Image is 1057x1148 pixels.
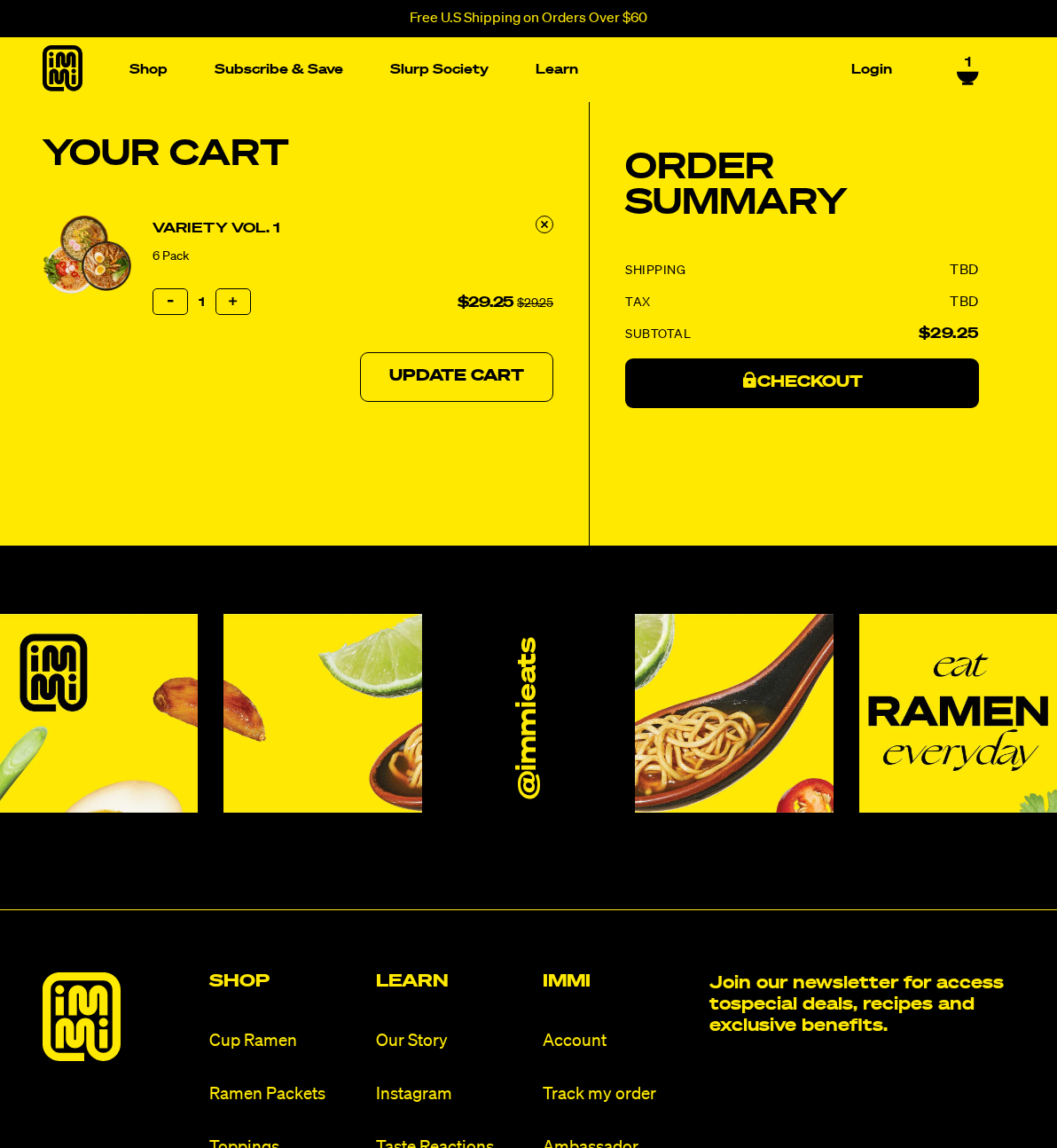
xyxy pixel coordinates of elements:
[43,216,131,294] img: Variety Vol. 1 - 6 Pack
[844,56,899,83] a: Login
[919,327,979,342] strong: $29.25
[517,297,553,310] s: $29.25
[376,972,528,990] h2: Learn
[383,56,496,83] a: Slurp Society
[43,972,121,1061] img: immieats
[223,614,421,813] img: Instagram
[207,56,350,83] a: Subscribe & Save
[709,972,1014,1036] h2: Join our newsletter for access to special deals, recipes and exclusive benefits.
[376,1082,528,1106] a: Instagram
[950,295,979,311] dd: TBD
[965,55,971,71] span: 1
[43,138,553,173] h1: Your Cart
[625,151,979,222] h2: Order Summary
[859,614,1057,813] img: Instagram
[543,1029,695,1053] a: Account
[957,55,979,85] a: 1
[376,1029,528,1053] a: Our Story
[153,218,280,240] a: Variety Vol. 1
[410,11,647,27] p: Free U.S Shipping on Orders Over $60
[153,288,251,317] input: quantity
[625,358,979,408] button: Checkout
[122,56,175,83] a: Shop
[543,1082,695,1106] a: Track my order
[950,263,979,279] dd: TBD
[635,614,833,813] img: Instagram
[625,326,691,342] dt: Subtotal
[528,56,585,83] a: Learn
[122,37,899,102] nav: Main navigation
[513,637,544,798] a: @immieats
[209,1029,362,1053] a: Cup Ramen
[458,296,514,311] span: $29.25
[543,972,695,990] h2: Immi
[625,295,651,311] dt: Tax
[209,1082,362,1106] a: Ramen Packets
[360,352,553,402] button: Update Cart
[209,972,362,990] h2: Shop
[153,247,280,266] div: 6 Pack
[625,263,685,279] dt: Shipping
